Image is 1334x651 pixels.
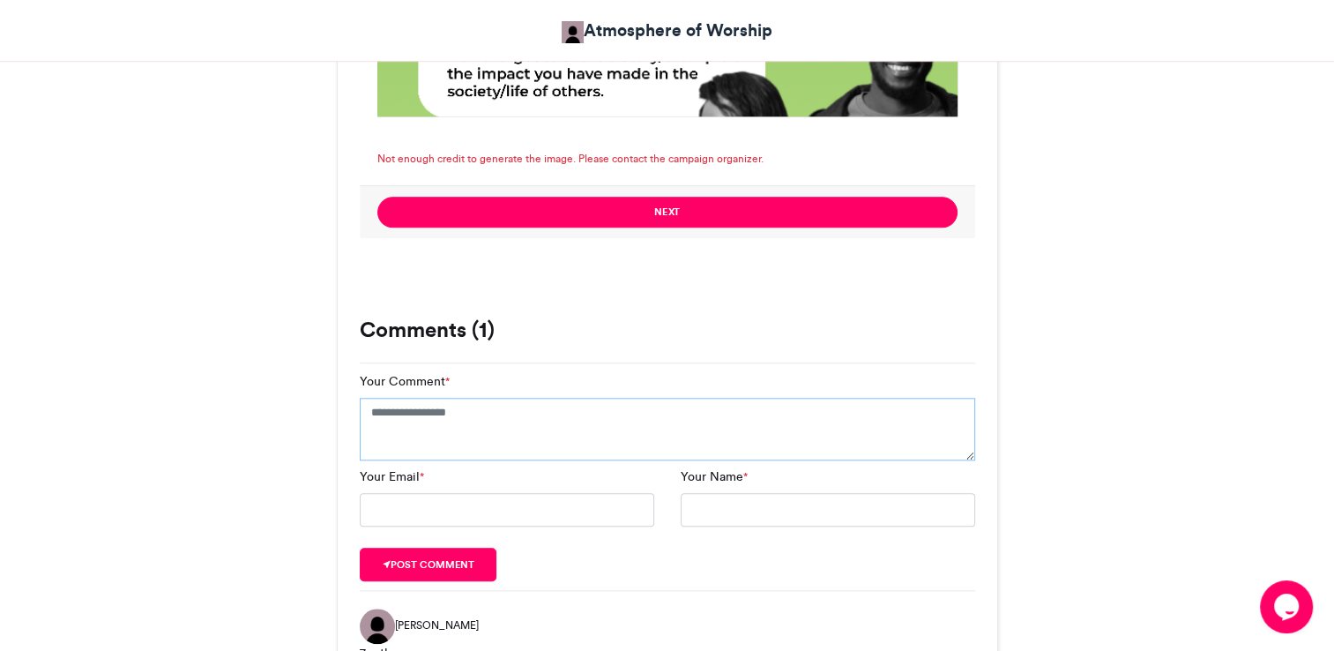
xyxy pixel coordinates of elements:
label: Your Comment [360,372,450,391]
label: Your Email [360,468,424,486]
h3: Comments (1) [360,319,975,340]
img: Atmosphere Of Worship [562,21,584,43]
button: Next [377,197,958,228]
a: Atmosphere of Worship [562,18,772,43]
img: Bryan [360,609,395,644]
iframe: chat widget [1260,580,1316,633]
span: Not enough credit to generate the image. Please contact the campaign organizer. [377,151,764,167]
button: Post comment [360,548,497,581]
label: Your Name [681,468,748,486]
span: [PERSON_NAME] [395,617,479,633]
